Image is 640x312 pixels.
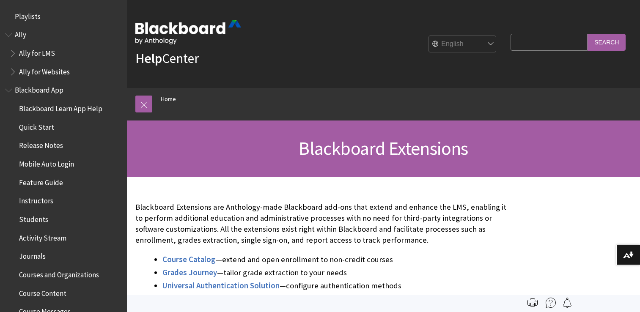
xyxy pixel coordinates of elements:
[162,280,506,292] li: —configure authentication methods
[162,255,216,265] a: Course Catalog
[162,254,506,265] li: —extend and open enrollment to non-credit courses
[546,298,556,308] img: More help
[19,175,63,187] span: Feature Guide
[162,281,280,290] span: Universal Authentication Solution
[135,50,162,67] strong: Help
[562,298,572,308] img: Follow this page
[15,9,41,21] span: Playlists
[162,268,217,277] span: Grades Journey
[19,194,53,205] span: Instructors
[162,267,506,279] li: —tailor grade extraction to your needs
[19,120,54,131] span: Quick Start
[19,139,63,150] span: Release Notes
[135,50,199,67] a: HelpCenter
[19,65,70,76] span: Ally for Websites
[429,36,497,53] select: Site Language Selector
[162,268,217,278] a: Grades Journey
[5,9,122,24] nav: Book outline for Playlists
[162,293,506,305] li: —access visualization dashboards within Blackboard
[162,255,216,264] span: Course Catalog
[19,101,102,113] span: Blackboard Learn App Help
[19,249,46,261] span: Journals
[162,294,248,304] a: Student Insights Toolkit
[135,20,241,44] img: Blackboard by Anthology
[15,83,63,95] span: Blackboard App
[5,28,122,79] nav: Book outline for Anthology Ally Help
[135,202,506,246] p: Blackboard Extensions are Anthology-made Blackboard add-ons that extend and enhance the LMS, enab...
[19,157,74,168] span: Mobile Auto Login
[19,231,66,242] span: Activity Stream
[15,28,26,39] span: Ally
[588,34,626,50] input: Search
[161,94,176,104] a: Home
[527,298,538,308] img: Print
[162,281,280,291] a: Universal Authentication Solution
[19,268,99,279] span: Courses and Organizations
[19,46,55,57] span: Ally for LMS
[19,212,48,224] span: Students
[299,137,468,160] span: Blackboard Extensions
[19,286,66,298] span: Course Content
